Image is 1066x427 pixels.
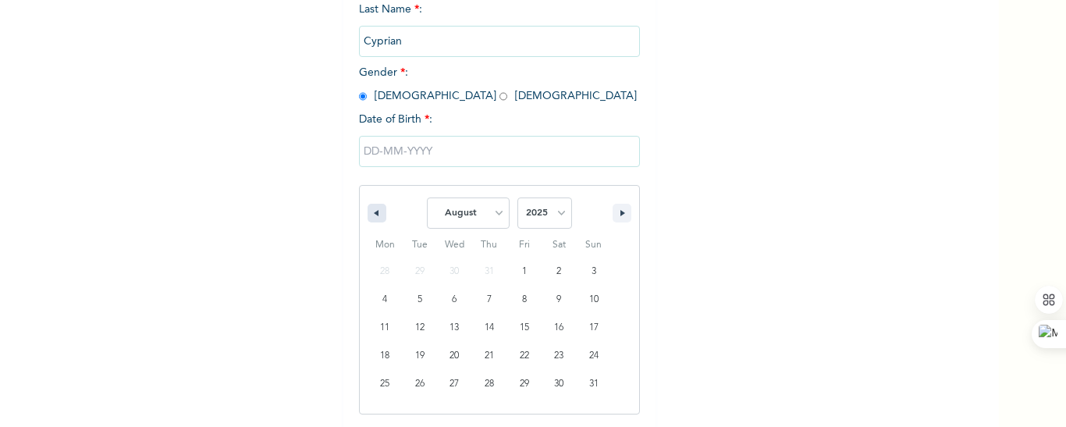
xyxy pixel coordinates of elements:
button: 17 [576,314,611,342]
span: 31 [589,370,599,398]
span: 18 [380,342,389,370]
button: 1 [506,258,542,286]
span: 29 [520,370,529,398]
span: 7 [487,286,492,314]
span: Tue [403,233,438,258]
span: 2 [556,258,561,286]
span: Date of Birth : [359,112,432,128]
button: 16 [542,314,577,342]
button: 8 [506,286,542,314]
button: 15 [506,314,542,342]
span: 23 [554,342,563,370]
span: Last Name : [359,4,640,47]
span: 30 [554,370,563,398]
span: 1 [522,258,527,286]
span: 6 [452,286,457,314]
button: 30 [542,370,577,398]
button: 9 [542,286,577,314]
button: 12 [403,314,438,342]
span: 5 [418,286,422,314]
button: 20 [437,342,472,370]
span: Wed [437,233,472,258]
span: 13 [449,314,459,342]
span: 26 [415,370,425,398]
span: Thu [472,233,507,258]
button: 18 [368,342,403,370]
span: 10 [589,286,599,314]
span: 17 [589,314,599,342]
button: 5 [403,286,438,314]
button: 19 [403,342,438,370]
span: 4 [382,286,387,314]
button: 21 [472,342,507,370]
span: 15 [520,314,529,342]
button: 7 [472,286,507,314]
span: 24 [589,342,599,370]
span: 11 [380,314,389,342]
button: 31 [576,370,611,398]
button: 6 [437,286,472,314]
button: 27 [437,370,472,398]
button: 10 [576,286,611,314]
button: 3 [576,258,611,286]
input: DD-MM-YYYY [359,136,640,167]
input: Enter your last name [359,26,640,57]
button: 4 [368,286,403,314]
span: 25 [380,370,389,398]
span: 20 [449,342,459,370]
span: 9 [556,286,561,314]
span: 27 [449,370,459,398]
span: 8 [522,286,527,314]
button: 11 [368,314,403,342]
button: 29 [506,370,542,398]
button: 13 [437,314,472,342]
span: Gender : [DEMOGRAPHIC_DATA] [DEMOGRAPHIC_DATA] [359,67,637,101]
span: 3 [592,258,596,286]
button: 24 [576,342,611,370]
span: Mon [368,233,403,258]
span: Sat [542,233,577,258]
button: 25 [368,370,403,398]
span: 12 [415,314,425,342]
span: 21 [485,342,494,370]
span: 16 [554,314,563,342]
span: 19 [415,342,425,370]
span: 28 [485,370,494,398]
button: 23 [542,342,577,370]
button: 22 [506,342,542,370]
button: 28 [472,370,507,398]
span: 14 [485,314,494,342]
span: Fri [506,233,542,258]
button: 2 [542,258,577,286]
span: Sun [576,233,611,258]
span: 22 [520,342,529,370]
button: 26 [403,370,438,398]
button: 14 [472,314,507,342]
